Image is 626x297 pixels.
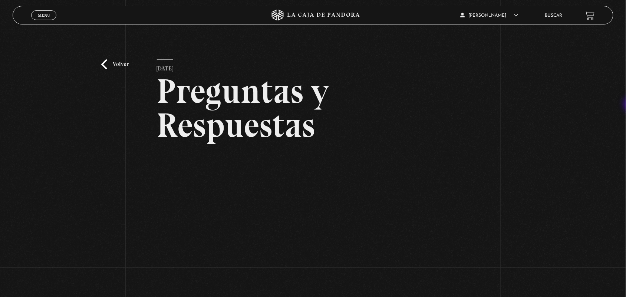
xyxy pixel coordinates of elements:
[157,74,470,142] h2: Preguntas y Respuestas
[585,10,595,20] a: View your shopping cart
[101,59,129,69] a: Volver
[157,59,173,74] p: [DATE]
[545,13,563,18] a: Buscar
[35,19,53,24] span: Cerrar
[461,13,518,18] span: [PERSON_NAME]
[38,13,50,17] span: Menu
